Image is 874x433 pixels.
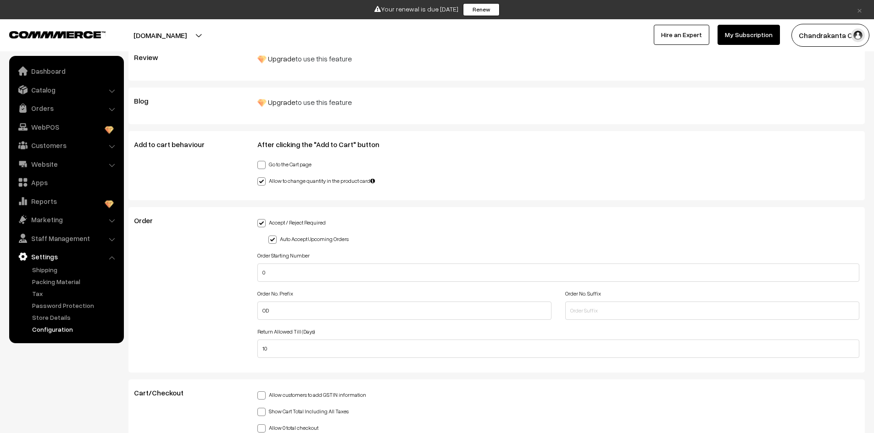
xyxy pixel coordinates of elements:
label: Allow customers to add GSTIN information [257,389,366,399]
a: Shipping [30,265,121,274]
span: Cart/Checkout [134,388,195,397]
label: Order No. Suffix [565,290,601,298]
label: Allow 0 total checkout [257,422,318,432]
a: Password Protection [30,301,121,310]
a: Dashboard [11,63,121,79]
label: Allow to change quantity in the product card [257,175,375,185]
button: [DOMAIN_NAME] [101,24,219,47]
input: Return Allowed Till (Days) [257,340,860,358]
a: Configuration [30,324,121,334]
a: Packing Material [30,277,121,286]
a: Customers [11,137,121,153]
a: Catalog [11,82,121,98]
a: Reports [11,193,121,209]
input: Order Prefix [257,301,551,320]
label: Go to the Cart page [257,159,312,169]
img: COMMMERCE [9,31,106,38]
span: After clicking the "Add to Cart" button [257,140,390,149]
span: Blog [134,96,159,105]
input: Starting Number [257,263,860,282]
img: user [851,28,865,42]
a: WebPOS [11,119,121,135]
label: Order Starting Number [257,252,310,260]
a: Tax [30,289,121,298]
p: to use this feature [257,53,860,64]
label: Order No. Prefix [257,290,293,298]
span: Order [134,216,164,225]
button: Chandrakanta C… [791,24,869,47]
a: Upgrade [268,54,295,63]
a: Hire an Expert [654,25,709,45]
a: Apps [11,174,121,191]
p: to use this feature [257,97,860,108]
a: Website [11,156,121,172]
a: Store Details [30,312,121,322]
a: My Subscription [718,25,780,45]
a: Orders [11,100,121,116]
label: Accept / Reject Required [257,217,326,227]
label: Auto Accept Upcoming Orders [268,234,349,243]
a: Upgrade [268,98,295,107]
input: Order Suffix [565,301,859,320]
a: Staff Management [11,230,121,247]
a: × [853,4,866,15]
span: Review [134,53,169,62]
div: Your renewal is due [DATE] [3,3,871,16]
a: Renew [463,3,500,16]
a: Settings [11,248,121,265]
span: Add to cart behaviour [134,140,216,149]
label: Show Cart Total Including All Taxes [257,406,349,416]
a: Marketing [11,211,121,228]
label: Return Allowed Till (Days) [257,328,315,336]
a: COMMMERCE [9,28,89,39]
